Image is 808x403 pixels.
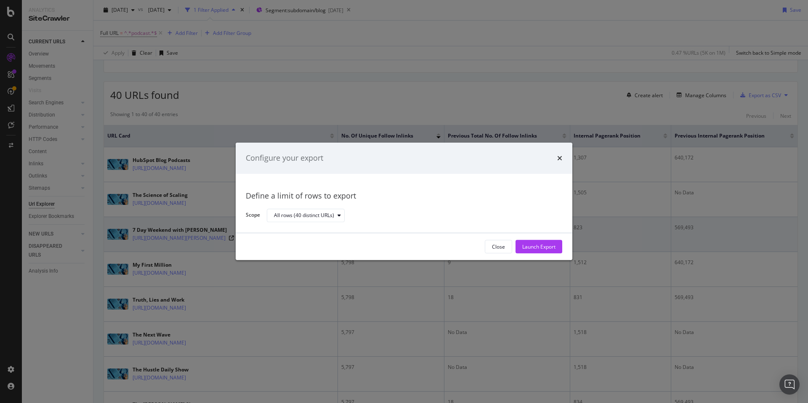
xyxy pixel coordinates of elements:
[557,153,562,164] div: times
[274,213,334,218] div: All rows (40 distinct URLs)
[522,243,555,250] div: Launch Export
[236,143,572,260] div: modal
[492,243,505,250] div: Close
[246,153,323,164] div: Configure your export
[516,240,562,254] button: Launch Export
[267,209,345,222] button: All rows (40 distinct URLs)
[485,240,512,254] button: Close
[246,212,260,221] label: Scope
[246,191,562,201] div: Define a limit of rows to export
[779,374,800,395] div: Open Intercom Messenger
